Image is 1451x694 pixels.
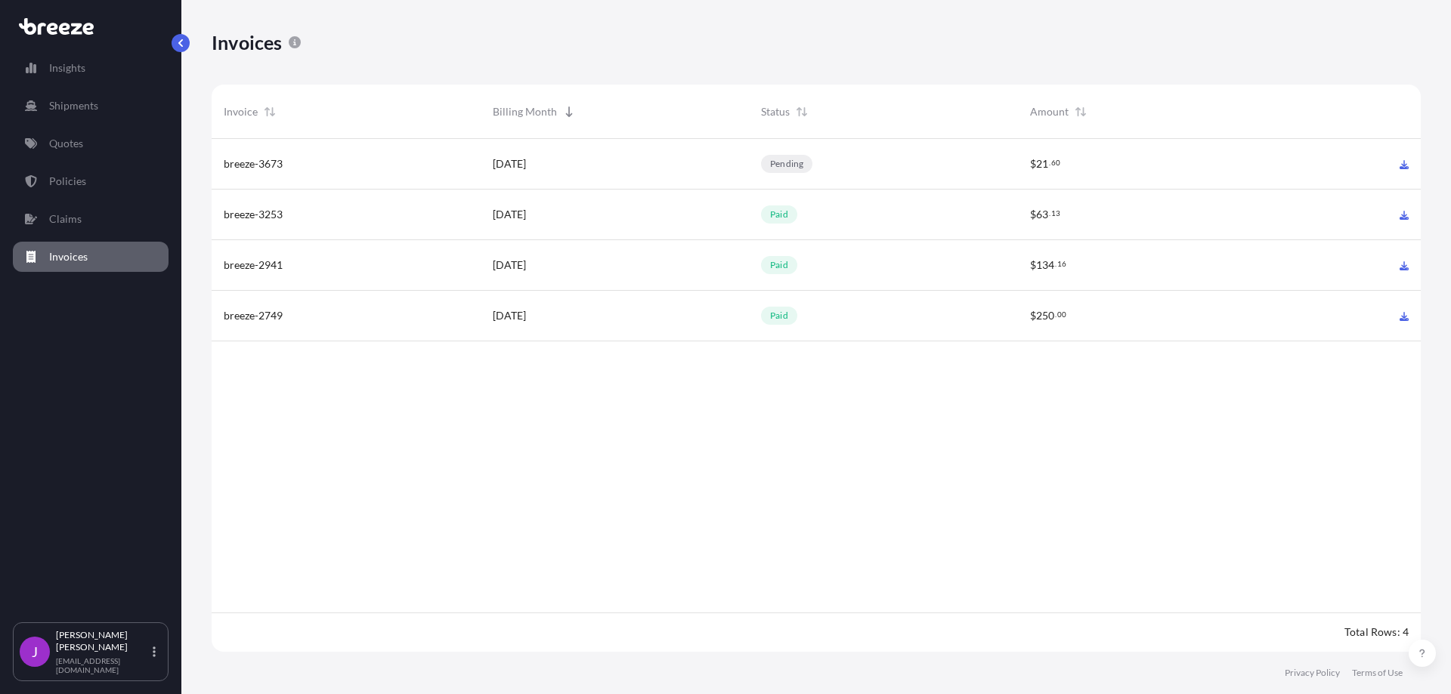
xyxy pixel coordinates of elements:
button: Sort [261,103,279,121]
span: J [32,644,38,659]
a: Shipments [13,91,169,121]
a: Invoices [13,242,169,272]
p: [EMAIL_ADDRESS][DOMAIN_NAME] [56,656,150,674]
span: 16 [1057,261,1066,267]
button: Sort [560,103,578,121]
p: paid [770,310,788,322]
p: Policies [49,174,86,189]
span: . [1049,211,1050,216]
span: Billing Month [493,104,557,119]
span: 13 [1051,211,1060,216]
button: Sort [1072,103,1090,121]
span: breeze-3673 [224,156,283,171]
a: Privacy Policy [1285,667,1340,679]
span: [DATE] [493,308,526,323]
span: [DATE] [493,156,526,171]
span: $ [1030,310,1036,321]
span: 60 [1051,160,1060,165]
span: . [1049,160,1050,165]
span: 21 [1036,159,1048,169]
a: Quotes [13,128,169,159]
p: pending [770,158,803,170]
span: Invoice [224,104,258,119]
span: 250 [1036,310,1054,321]
p: Shipments [49,98,98,113]
span: breeze-2749 [224,308,283,323]
span: 63 [1036,209,1048,220]
span: 00 [1057,312,1066,317]
span: Amount [1030,104,1069,119]
p: paid [770,259,788,271]
span: breeze-2941 [224,258,283,273]
span: . [1055,261,1057,267]
p: Claims [49,211,82,227]
a: Claims [13,204,169,234]
span: $ [1030,209,1036,220]
p: Insights [49,60,85,76]
a: Insights [13,53,169,83]
p: Invoices [212,30,283,54]
p: Quotes [49,136,83,151]
span: Status [761,104,790,119]
span: [DATE] [493,207,526,222]
p: Invoices [49,249,88,264]
span: 134 [1036,260,1054,270]
button: Sort [793,103,811,121]
a: Policies [13,166,169,196]
span: [DATE] [493,258,526,273]
div: Total Rows: 4 [1344,625,1409,640]
span: $ [1030,260,1036,270]
span: $ [1030,159,1036,169]
a: Terms of Use [1352,667,1403,679]
p: [PERSON_NAME] [PERSON_NAME] [56,629,150,653]
span: . [1055,312,1057,317]
span: breeze-3253 [224,207,283,222]
div: Actions [1286,85,1421,139]
p: paid [770,208,788,221]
